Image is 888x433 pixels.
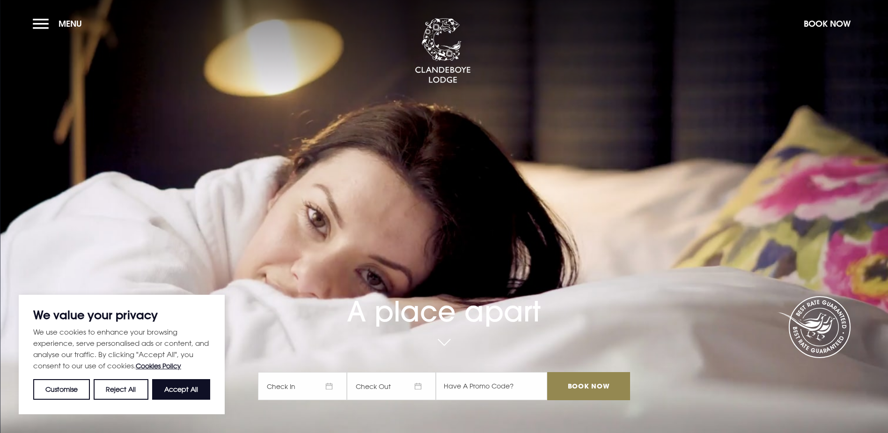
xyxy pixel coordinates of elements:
h1: A place apart [258,269,630,328]
button: Customise [33,379,90,400]
span: Check In [258,372,347,400]
input: Book Now [547,372,630,400]
input: Have A Promo Code? [436,372,547,400]
a: Cookies Policy [136,362,181,370]
span: Menu [59,18,82,29]
div: We value your privacy [19,295,225,414]
button: Accept All [152,379,210,400]
span: Check Out [347,372,436,400]
button: Menu [33,14,87,34]
button: Reject All [94,379,148,400]
img: Clandeboye Lodge [415,18,471,84]
button: Book Now [799,14,855,34]
p: We use cookies to enhance your browsing experience, serve personalised ads or content, and analys... [33,326,210,372]
p: We value your privacy [33,309,210,321]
